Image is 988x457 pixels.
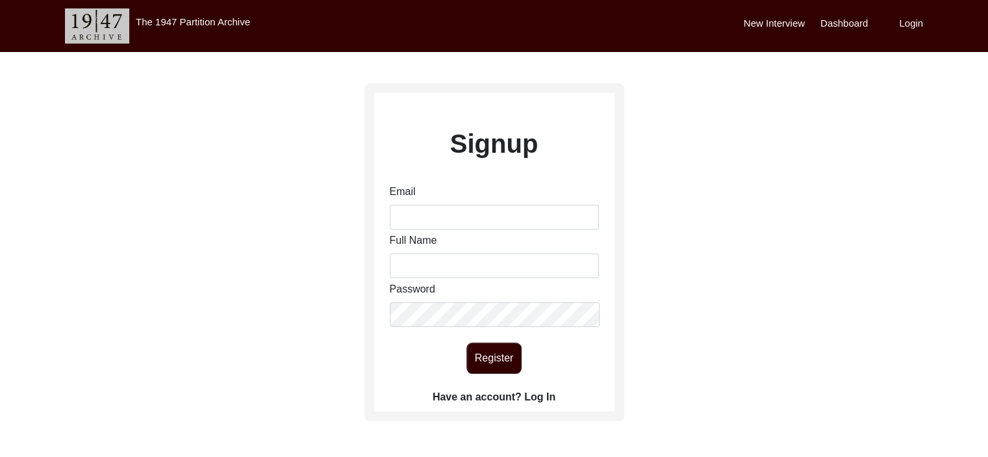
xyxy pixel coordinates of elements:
label: New Interview [744,16,805,31]
label: Login [899,16,923,31]
label: The 1947 Partition Archive [136,16,250,27]
img: header-logo.png [65,8,129,44]
button: Register [466,343,522,374]
label: Dashboard [820,16,868,31]
label: Email [390,184,416,200]
label: Full Name [390,233,437,248]
label: Signup [450,124,538,163]
label: Password [390,281,435,297]
label: Have an account? Log In [433,389,555,405]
